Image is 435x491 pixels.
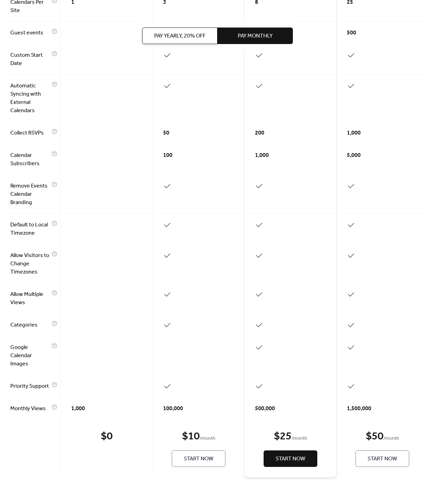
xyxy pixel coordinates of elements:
[10,29,50,37] span: Guest events
[368,455,397,463] span: Start Now
[10,321,50,329] span: Categories
[238,32,273,40] span: Pay Monthly
[366,430,383,444] div: $ 50
[276,455,305,463] span: Start Now
[217,28,293,44] button: Pay Monthly
[10,221,50,237] span: Default to Local Timezone
[163,129,169,137] span: 50
[255,151,269,160] span: 1,000
[101,430,113,444] div: $ 0
[142,28,217,44] button: Pay Yearly, 20% off
[255,405,275,413] span: 500,000
[274,430,291,444] div: $ 25
[383,435,399,443] span: / month
[10,82,50,115] span: Automatic Syncing with External Calendars
[10,252,50,276] span: Allow Visitors to Change Timezones
[163,151,172,160] span: 100
[291,435,307,443] span: / month
[182,430,200,444] div: $ 10
[10,343,50,368] span: Google Calendar Images
[184,455,213,463] span: Start Now
[10,129,50,137] span: Collect RSVPs
[347,29,356,37] span: 500
[71,405,85,413] span: 1,000
[347,405,371,413] span: 1,500,000
[264,450,317,467] button: Start Now
[356,450,409,467] button: Start Now
[10,182,50,207] span: Remove Events Calendar Branding
[347,129,361,137] span: 1,000
[10,51,50,68] span: Custom Start Date
[163,405,183,413] span: 100,000
[10,405,50,413] span: Monthly Views
[347,151,361,160] span: 5,000
[200,435,215,443] span: / month
[10,382,50,391] span: Priority Support
[172,450,225,467] button: Start Now
[154,32,205,40] span: Pay Yearly, 20% off
[255,129,264,137] span: 200
[10,290,50,307] span: Allow Multiple Views
[10,151,50,168] span: Calendar Subscribers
